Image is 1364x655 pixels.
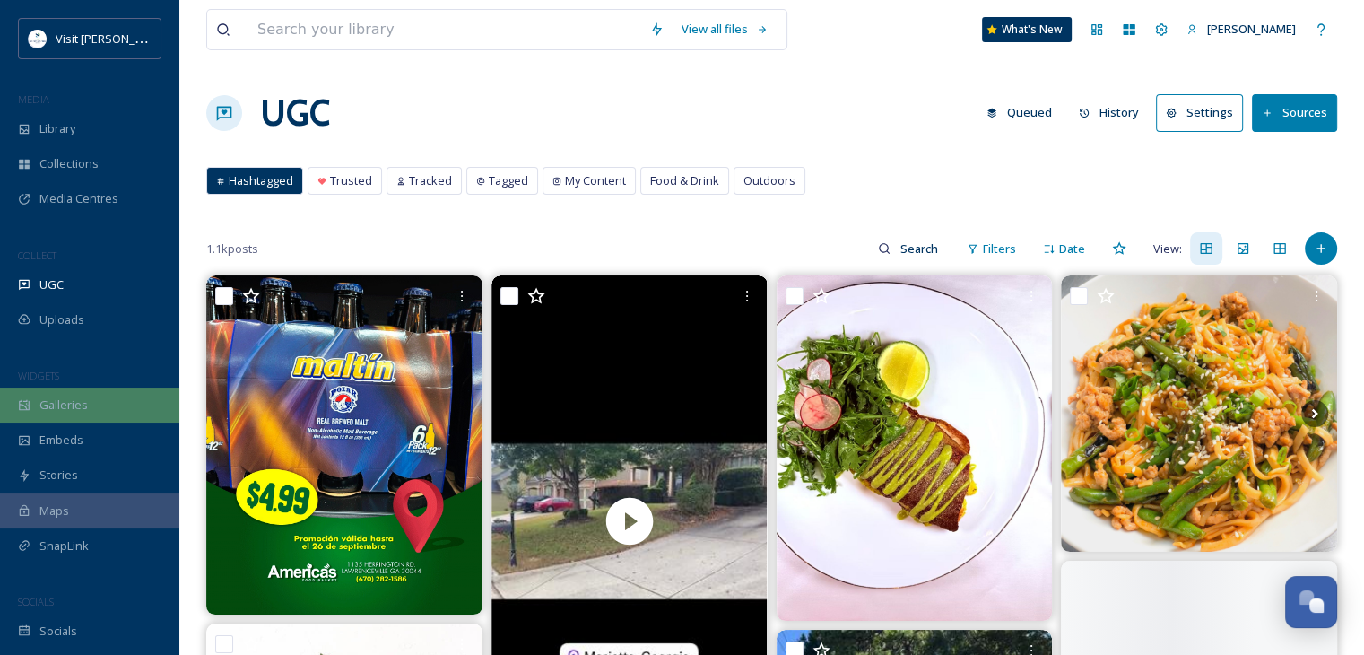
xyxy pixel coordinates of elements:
[673,12,778,47] a: View all files
[29,30,47,48] img: download%20%281%29.png
[891,231,949,266] input: Search
[39,537,89,555] span: SnapLink
[565,172,626,189] span: My Content
[409,172,452,189] span: Tracked
[489,172,528,189] span: Tagged
[977,95,1070,130] a: Queued
[1156,94,1243,131] button: Settings
[977,95,1061,130] button: Queued
[39,311,84,328] span: Uploads
[206,240,258,258] span: 1.1k posts
[1059,240,1085,258] span: Date
[1070,95,1148,130] button: History
[39,276,64,293] span: UGC
[743,172,795,189] span: Outdoors
[39,432,83,449] span: Embeds
[1153,240,1182,258] span: View:
[983,240,1016,258] span: Filters
[39,190,118,207] span: Media Centres
[56,30,283,47] span: Visit [PERSON_NAME][GEOGRAPHIC_DATA]
[777,275,1053,621] img: This dish deserves a standing ovation. 👏 Join us at magnoliaskitchenandcocktails for crave-worthy...
[206,275,482,615] img: ¡Tu carrito de compras te está esperando🛒🥳! Llena tu despensa con los mejores productos y precios...
[1285,576,1337,628] button: Open Chat
[260,86,330,140] a: UGC
[1061,275,1337,552] img: Like takeout, but *so* much better (and better for you!) 🍜 Our Korean Pork Noodle Bowl brings tog...
[1252,94,1337,131] button: Sources
[39,397,88,414] span: Galleries
[39,502,69,520] span: Maps
[982,17,1072,42] a: What's New
[18,249,56,262] span: COLLECT
[39,120,75,137] span: Library
[18,92,49,106] span: MEDIA
[248,10,640,49] input: Search your library
[39,467,78,484] span: Stories
[18,595,54,608] span: SOCIALS
[1156,94,1252,131] a: Settings
[650,172,719,189] span: Food & Drink
[330,172,372,189] span: Trusted
[1070,95,1157,130] a: History
[39,623,77,640] span: Socials
[39,155,99,172] span: Collections
[1207,21,1296,37] span: [PERSON_NAME]
[18,369,59,382] span: WIDGETS
[1177,12,1305,47] a: [PERSON_NAME]
[229,172,293,189] span: Hashtagged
